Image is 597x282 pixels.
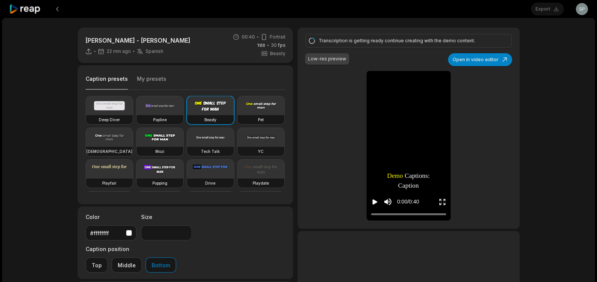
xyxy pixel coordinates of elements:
[319,37,496,44] div: Transcription is getting ready continue creating with the demo content.
[155,148,164,154] h3: Mozi
[405,171,430,181] span: Captions:
[137,75,166,89] button: My presets
[308,55,346,62] div: Low-res preview
[271,42,285,49] span: 30
[86,257,108,273] button: Top
[204,117,216,123] h3: Beasty
[258,148,264,154] h3: YC
[85,36,190,45] p: [PERSON_NAME] - [PERSON_NAME]
[102,180,117,186] h3: Playfair
[146,48,163,54] span: Spanish
[383,197,393,206] button: Mute sound
[258,117,264,123] h3: Pet
[270,50,285,57] span: Beasty
[439,195,446,209] button: Enter Fullscreen
[153,117,167,123] h3: Popline
[371,195,379,209] button: Play video
[152,180,167,186] h3: Popping
[99,117,120,123] h3: Deep Diver
[387,171,403,181] span: Demo
[86,75,128,90] button: Caption presets
[201,148,220,154] h3: Tech Talk
[253,180,269,186] h3: Playdate
[205,180,215,186] h3: Drive
[90,229,123,237] div: #ffffffff
[146,257,176,273] button: Bottom
[86,245,176,253] label: Caption position
[278,42,285,48] span: fps
[112,257,142,273] button: Middle
[86,148,132,154] h3: [DEMOGRAPHIC_DATA]
[107,48,131,54] span: 22 min ago
[448,53,512,66] button: Open in video editor
[86,225,137,240] button: #ffffffff
[86,213,137,221] label: Color
[242,34,255,40] span: 00:40
[397,198,419,206] div: 0:00 / 0:40
[270,34,285,40] span: Portrait
[141,213,192,221] label: Size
